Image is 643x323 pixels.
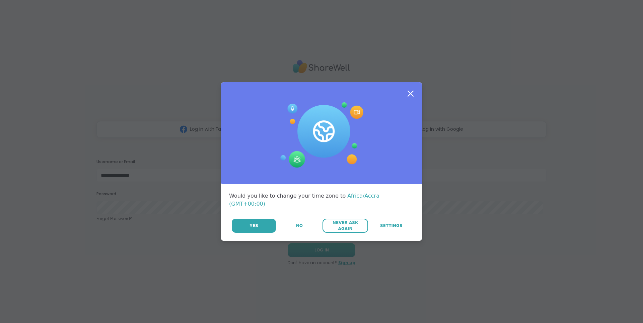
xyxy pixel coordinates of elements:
[280,102,363,168] img: Session Experience
[229,193,379,207] span: Africa/Accra (GMT+00:00)
[277,219,322,233] button: No
[369,219,414,233] a: Settings
[249,223,258,229] span: Yes
[380,223,403,229] span: Settings
[323,219,368,233] button: Never Ask Again
[296,223,303,229] span: No
[232,219,276,233] button: Yes
[326,220,364,232] span: Never Ask Again
[229,192,414,208] div: Would you like to change your time zone to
